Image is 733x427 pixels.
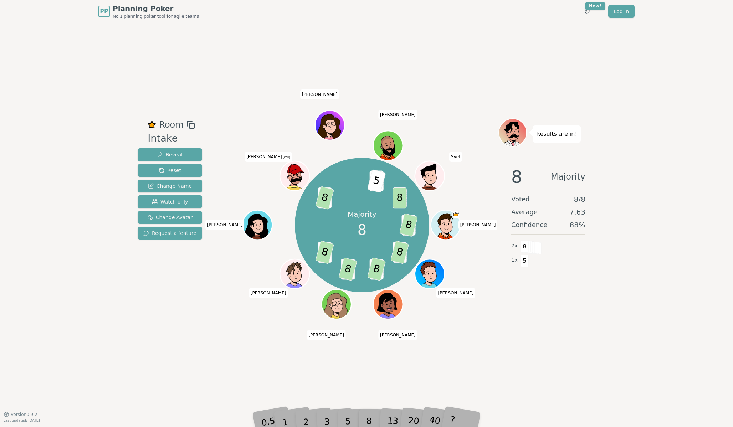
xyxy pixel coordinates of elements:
a: Log in [608,5,635,18]
span: Click to change your name [436,288,476,298]
button: Reset [138,164,202,177]
span: Click to change your name [205,220,245,230]
span: Change Name [148,182,192,190]
span: Voted [511,194,530,204]
span: Click to change your name [249,288,288,298]
button: New! [581,5,594,18]
span: 1 x [511,256,518,264]
div: New! [585,2,605,10]
span: Click to change your name [449,152,462,162]
span: Last updated: [DATE] [4,418,40,422]
span: 8 [399,213,418,237]
span: Click to change your name [378,330,417,340]
span: Room [159,118,183,131]
span: Planning Poker [113,4,199,14]
span: Version 0.9.2 [11,412,37,417]
button: Click to change your avatar [281,162,308,190]
span: 8 / 8 [574,194,585,204]
span: Watch only [152,198,188,205]
span: 8 [315,186,334,210]
span: Click to change your name [245,152,292,162]
span: 8 [338,257,357,281]
span: No.1 planning poker tool for agile teams [113,14,199,19]
span: Reset [159,167,181,174]
button: Watch only [138,195,202,208]
span: 7 x [511,242,518,250]
button: Remove as favourite [148,118,156,131]
span: Click to change your name [300,89,339,99]
span: PP [100,7,108,16]
span: 8 [521,241,529,253]
span: Diego D is the host [452,211,460,218]
a: PPPlanning PokerNo.1 planning poker tool for agile teams [98,4,199,19]
span: Click to change your name [378,110,417,120]
span: 8 [367,257,386,281]
span: Reveal [157,151,183,158]
button: Request a feature [138,227,202,240]
div: Intake [148,131,195,146]
span: Confidence [511,220,547,230]
span: Request a feature [143,230,196,237]
span: Majority [551,168,585,185]
span: 8 [315,240,334,264]
span: 8 [390,240,409,264]
span: 88 % [570,220,585,230]
button: Version0.9.2 [4,412,37,417]
span: (you) [282,156,291,159]
span: Click to change your name [458,220,498,230]
span: 7.63 [569,207,585,217]
span: 8 [393,187,406,208]
span: Click to change your name [307,330,346,340]
span: 5 [521,255,529,267]
span: 5 [367,169,386,193]
span: Average [511,207,538,217]
button: Reveal [138,148,202,161]
button: Change Name [138,180,202,192]
span: 8 [511,168,522,185]
p: Results are in! [536,129,577,139]
button: Change Avatar [138,211,202,224]
span: 8 [358,219,366,241]
span: Change Avatar [147,214,193,221]
p: Majority [348,209,376,219]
